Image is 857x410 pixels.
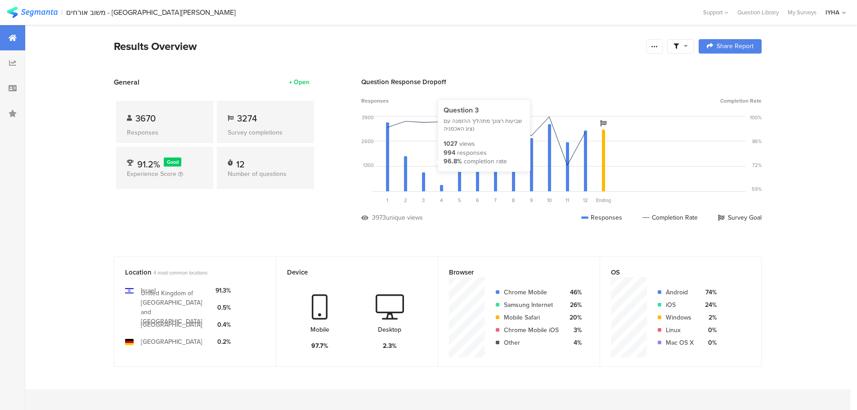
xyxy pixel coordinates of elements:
div: iOS [666,300,694,310]
div: 24% [701,300,717,310]
img: segmanta logo [7,7,58,18]
div: 12 [236,158,245,167]
span: General [114,77,139,87]
div: 46% [566,288,582,297]
div: שביעות רצונך מתהליך ההזמנה עם נציג האכסניה [444,117,525,133]
span: Completion Rate [720,97,762,105]
div: Israel [141,286,156,295]
div: OS [611,267,736,277]
div: completion rate [464,157,507,166]
div: Mobile [310,325,329,334]
span: 9 [530,197,533,204]
div: Samsung Internet [504,300,559,310]
div: 2600 [361,138,374,145]
span: Share Report [717,43,754,50]
div: Mac OS X [666,338,694,347]
span: 4 most common locations [153,269,207,276]
div: 3973 [372,213,386,222]
span: 5 [458,197,461,204]
div: 0% [701,325,717,335]
span: Good [167,158,179,166]
span: 8 [512,197,515,204]
div: 3900 [362,114,374,121]
span: 4 [440,197,443,204]
span: 10 [547,197,552,204]
div: משוב אורחים - [GEOGRAPHIC_DATA][PERSON_NAME] [66,8,236,17]
div: 74% [701,288,717,297]
span: 3274 [237,112,257,125]
div: Responses [581,213,622,222]
div: Question 3 [444,105,525,115]
div: 2% [701,313,717,322]
span: 1 [386,197,388,204]
span: Experience Score [127,169,176,179]
span: 11 [565,197,569,204]
span: 2 [404,197,407,204]
div: [GEOGRAPHIC_DATA] [141,337,202,347]
div: Android [666,288,694,297]
span: Number of questions [228,169,287,179]
div: 96.8% [444,157,462,166]
span: 91.2% [137,158,160,171]
div: 86% [752,138,762,145]
div: Other [504,338,559,347]
div: 0.2% [215,337,231,347]
div: 1300 [363,162,374,169]
div: Survey Goal [718,213,762,222]
i: Survey Goal [600,120,606,126]
div: Responses [127,128,202,137]
span: 7 [494,197,497,204]
div: Mobile Safari [504,313,559,322]
div: Question Response Dropoff [361,77,762,87]
div: Support [703,5,728,19]
div: views [459,140,475,149]
div: United Kingdom of [GEOGRAPHIC_DATA] and [GEOGRAPHIC_DATA] [141,288,208,326]
div: Completion Rate [642,213,698,222]
span: 3 [422,197,425,204]
div: Location [125,267,250,277]
div: Windows [666,313,694,322]
div: responses [457,149,487,158]
a: My Surveys [783,8,821,17]
div: 3% [566,325,582,335]
div: Browser [449,267,574,277]
span: 6 [476,197,479,204]
div: 59% [752,185,762,193]
div: 26% [566,300,582,310]
div: 0.4% [215,320,231,329]
div: 97.7% [311,341,328,351]
div: 20% [566,313,582,322]
div: unique views [386,213,423,222]
div: 72% [752,162,762,169]
div: Open [294,77,310,87]
a: Question Library [733,8,783,17]
span: Responses [361,97,389,105]
div: IYHA [826,8,839,17]
span: 12 [583,197,588,204]
div: Chrome Mobile [504,288,559,297]
div: [GEOGRAPHIC_DATA] [141,320,202,329]
div: 994 [444,149,455,158]
div: Linux [666,325,694,335]
div: Results Overview [114,38,642,54]
div: Ending [594,197,612,204]
div: 1027 [444,140,458,149]
span: 3670 [135,112,156,125]
div: 0% [701,338,717,347]
div: | [61,7,63,18]
div: Survey completions [228,128,303,137]
div: 0.5% [215,303,231,312]
div: 2.3% [383,341,397,351]
div: 4% [566,338,582,347]
div: Device [287,267,412,277]
div: Chrome Mobile iOS [504,325,559,335]
div: Desktop [378,325,401,334]
div: 91.3% [215,286,231,295]
div: 100% [750,114,762,121]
